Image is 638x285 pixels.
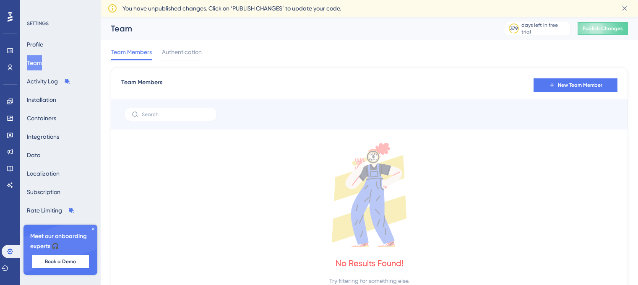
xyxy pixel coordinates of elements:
button: Publish Changes [578,22,628,35]
button: Localization [27,166,60,181]
span: Book a Demo [45,258,76,265]
div: No Results Found! [336,257,404,269]
button: Profile [27,37,43,52]
button: Data [27,148,41,163]
button: Subscription [27,184,60,199]
button: Accessibility [27,221,60,236]
button: Integrations [27,129,59,144]
button: Activity Log [27,74,70,89]
button: Containers [27,111,56,126]
input: Search [142,111,210,117]
div: days left in free trial [521,22,568,35]
div: 379 [510,25,518,32]
span: You have unpublished changes. Click on ‘PUBLISH CHANGES’ to update your code. [122,3,341,13]
span: New Team Member [558,82,602,88]
span: Team Members [121,78,162,93]
span: Meet our onboarding experts 🎧 [30,231,91,251]
span: Team Members [111,47,152,57]
button: New Team Member [534,78,617,92]
button: Team [27,55,42,70]
span: Authentication [162,47,202,57]
div: SETTINGS [27,20,95,27]
button: Book a Demo [32,255,89,268]
span: Publish Changes [583,25,623,32]
button: Rate Limiting [27,203,75,218]
div: Team [111,23,483,34]
button: Installation [27,92,56,107]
